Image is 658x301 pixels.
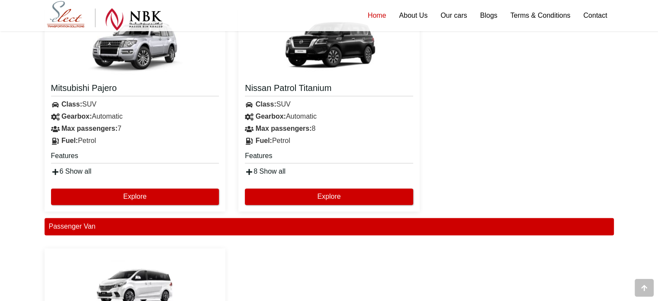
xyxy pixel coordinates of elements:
[45,218,614,235] div: Passenger Van
[61,113,92,120] strong: Gearbox:
[256,100,276,108] strong: Class:
[238,98,420,110] div: SUV
[47,1,163,31] img: Select Rent a Car
[277,12,381,77] img: Nissan Patrol Titanium
[45,110,226,123] div: Automatic
[256,137,272,144] strong: Fuel:
[51,168,92,175] a: 6 Show all
[45,98,226,110] div: SUV
[238,110,420,123] div: Automatic
[256,113,286,120] strong: Gearbox:
[45,123,226,135] div: 7
[238,135,420,147] div: Petrol
[245,82,413,96] a: Nissan Patrol Titanium
[51,151,219,163] h5: Features
[635,279,654,297] div: Go to top
[51,188,219,205] button: Explore
[61,125,118,132] strong: Max passengers:
[61,137,78,144] strong: Fuel:
[245,151,413,163] h5: Features
[83,12,187,77] img: Mitsubishi Pajero
[45,135,226,147] div: Petrol
[51,82,219,96] a: Mitsubishi Pajero
[61,100,82,108] strong: Class:
[245,188,413,205] button: Explore
[245,168,286,175] a: 8 Show all
[256,125,312,132] strong: Max passengers:
[238,123,420,135] div: 8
